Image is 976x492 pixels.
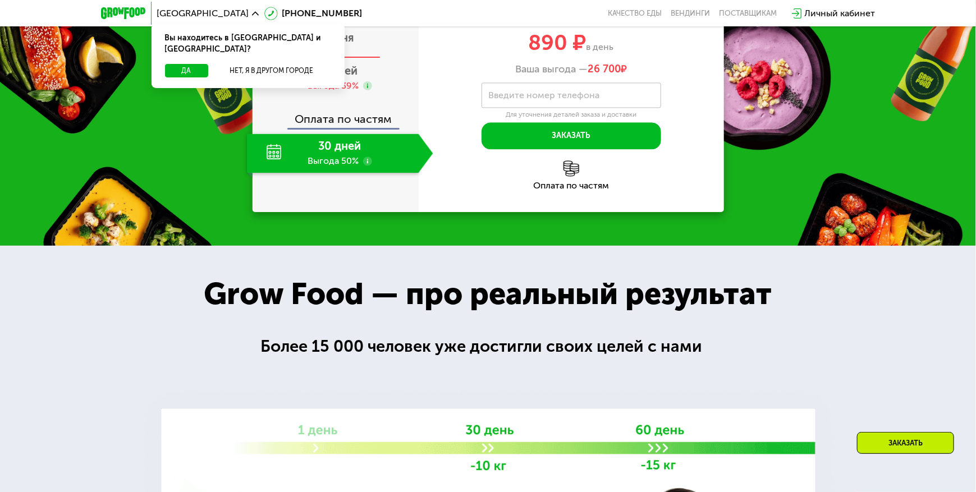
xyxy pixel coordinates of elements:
[720,9,777,18] div: поставщикам
[588,63,627,76] span: ₽
[671,9,711,18] a: Вендинги
[489,92,600,98] label: Введите номер телефона
[419,14,724,26] div: 1 780 ₽
[608,9,662,18] a: Качество еды
[260,334,716,360] div: Более 15 000 человек уже достигли своих целей с нами
[152,24,345,64] div: Вы находитесь в [GEOGRAPHIC_DATA] и [GEOGRAPHIC_DATA]?
[181,271,795,318] div: Grow Food — про реальный результат
[805,7,876,20] div: Личный кабинет
[213,64,331,77] button: Нет, я в другом городе
[165,64,208,77] button: Да
[482,122,661,149] button: Заказать
[529,30,586,56] span: 890 ₽
[563,160,579,176] img: l6xcnZfty9opOoJh.png
[588,63,621,75] span: 26 700
[419,63,724,76] div: Ваша выгода —
[419,181,724,190] div: Оплата по частям
[586,42,614,52] span: в день
[254,102,419,128] div: Оплата по частям
[857,432,954,454] div: Заказать
[482,111,661,119] div: Для уточнения деталей заказа и доставки
[264,7,363,20] a: [PHONE_NUMBER]
[157,9,249,18] span: [GEOGRAPHIC_DATA]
